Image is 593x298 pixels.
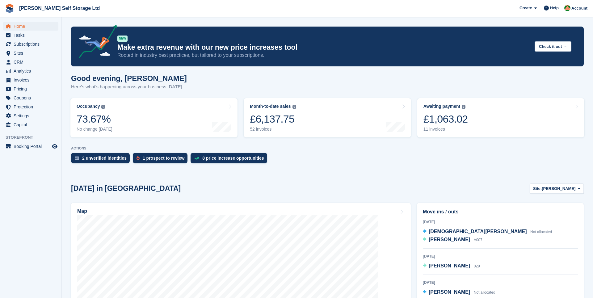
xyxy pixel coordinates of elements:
img: icon-info-grey-7440780725fd019a000dd9b08b2336e03edf1995a4989e88bcd33f0948082b44.svg [101,105,105,109]
a: [DEMOGRAPHIC_DATA][PERSON_NAME] Not allocated [423,228,552,236]
a: menu [3,76,58,84]
a: menu [3,49,58,57]
span: [PERSON_NAME] [542,186,575,192]
a: Month-to-date sales £6,137.75 52 invoices [244,98,411,137]
img: icon-info-grey-7440780725fd019a000dd9b08b2336e03edf1995a4989e88bcd33f0948082b44.svg [462,105,465,109]
h2: Map [77,208,87,214]
img: price-adjustments-announcement-icon-8257ccfd72463d97f412b2fc003d46551f7dbcb40ab6d574587a9cd5c0d94... [74,25,117,60]
span: Invoices [14,76,51,84]
span: Booking Portal [14,142,51,151]
h1: Good evening, [PERSON_NAME] [71,74,187,82]
a: Awaiting payment £1,063.02 11 invoices [417,98,584,137]
span: Settings [14,111,51,120]
a: 1 prospect to review [133,153,191,166]
span: CRM [14,58,51,66]
img: Joshua Wild [564,5,570,11]
p: Rooted in industry best practices, but tailored to your subscriptions. [117,52,530,59]
div: 1 prospect to review [143,156,184,161]
span: Storefront [6,134,61,141]
img: stora-icon-8386f47178a22dfd0bd8f6a31ec36ba5ce8667c1dd55bd0f319d3a0aa187defe.svg [5,4,14,13]
span: Subscriptions [14,40,51,48]
div: Month-to-date sales [250,104,291,109]
a: menu [3,40,58,48]
div: £1,063.02 [423,113,468,125]
span: Pricing [14,85,51,93]
div: No change [DATE] [77,127,112,132]
span: Not allocated [530,230,552,234]
a: 8 price increase opportunities [191,153,270,166]
button: Check it out → [535,41,571,52]
span: A007 [474,238,482,242]
a: menu [3,22,58,31]
span: Account [571,5,587,11]
img: prospect-51fa495bee0391a8d652442698ab0144808aea92771e9ea1ae160a38d050c398.svg [137,156,140,160]
div: £6,137.75 [250,113,296,125]
div: 11 invoices [423,127,468,132]
a: [PERSON_NAME] Not allocated [423,288,495,296]
span: Coupons [14,94,51,102]
a: menu [3,58,58,66]
div: [DATE] [423,219,578,225]
a: menu [3,85,58,93]
div: 2 unverified identities [82,156,127,161]
p: ACTIONS [71,146,584,150]
span: Tasks [14,31,51,40]
span: Home [14,22,51,31]
div: 8 price increase opportunities [202,156,264,161]
h2: Move ins / outs [423,208,578,216]
div: 73.67% [77,113,112,125]
a: [PERSON_NAME] 029 [423,262,480,270]
p: Here's what's happening across your business [DATE] [71,83,187,90]
span: Not allocated [474,290,495,295]
a: menu [3,120,58,129]
div: Awaiting payment [423,104,461,109]
p: Make extra revenue with our new price increases tool [117,43,530,52]
span: Help [550,5,559,11]
a: menu [3,103,58,111]
a: menu [3,142,58,151]
div: 52 invoices [250,127,296,132]
span: [DEMOGRAPHIC_DATA][PERSON_NAME] [429,229,527,234]
span: Site: [533,186,542,192]
div: [DATE] [423,254,578,259]
span: Capital [14,120,51,129]
a: menu [3,111,58,120]
div: Occupancy [77,104,100,109]
span: Sites [14,49,51,57]
img: verify_identity-adf6edd0f0f0b5bbfe63781bf79b02c33cf7c696d77639b501bdc392416b5a36.svg [75,156,79,160]
a: Preview store [51,143,58,150]
a: 2 unverified identities [71,153,133,166]
button: Site: [PERSON_NAME] [530,183,584,194]
span: [PERSON_NAME] [429,237,470,242]
a: menu [3,94,58,102]
span: [PERSON_NAME] [429,289,470,295]
span: [PERSON_NAME] [429,263,470,268]
a: menu [3,31,58,40]
div: [DATE] [423,280,578,285]
img: icon-info-grey-7440780725fd019a000dd9b08b2336e03edf1995a4989e88bcd33f0948082b44.svg [292,105,296,109]
h2: [DATE] in [GEOGRAPHIC_DATA] [71,184,181,193]
span: Analytics [14,67,51,75]
span: Protection [14,103,51,111]
a: [PERSON_NAME] Self Storage Ltd [17,3,102,13]
span: Create [519,5,532,11]
a: menu [3,67,58,75]
img: price_increase_opportunities-93ffe204e8149a01c8c9dc8f82e8f89637d9d84a8eef4429ea346261dce0b2c0.svg [194,157,199,160]
div: NEW [117,36,128,42]
a: [PERSON_NAME] A007 [423,236,482,244]
span: 029 [474,264,480,268]
a: Occupancy 73.67% No change [DATE] [70,98,238,137]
